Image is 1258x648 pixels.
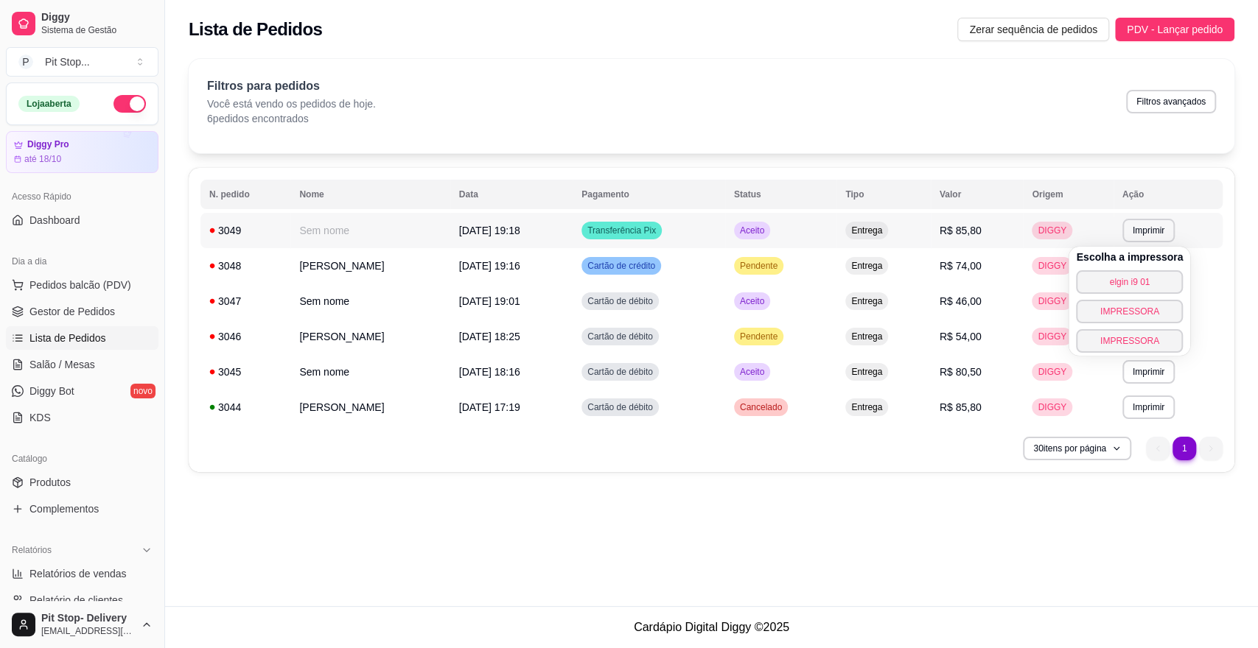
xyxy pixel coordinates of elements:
span: Entrega [848,366,885,378]
span: Aceito [737,225,767,236]
h4: Escolha a impressora [1076,250,1183,264]
a: DiggySistema de Gestão [6,6,158,41]
div: 3047 [209,294,282,309]
a: Produtos [6,471,158,494]
span: Relatórios [12,544,52,556]
th: Origem [1023,180,1113,209]
th: Ação [1114,180,1223,209]
a: Relatório de clientes [6,588,158,612]
span: DIGGY [1035,331,1069,342]
span: [DATE] 18:16 [459,366,520,378]
span: Lista de Pedidos [29,331,106,345]
th: Nome [290,180,450,209]
nav: pagination navigation [1139,429,1230,468]
span: Entrega [848,225,885,236]
div: Pit Stop ... [45,54,90,69]
p: Você está vendo os pedidos de hoje. [207,96,376,111]
p: 6 pedidos encontrados [207,111,376,126]
td: Sem nome [290,213,450,248]
span: Transferência Pix [584,225,659,236]
span: R$ 54,00 [940,331,982,342]
button: IMPRESSORA [1076,329,1183,353]
a: KDS [6,406,158,429]
span: Aceito [737,366,767,378]
span: R$ 74,00 [940,260,982,272]
h2: Lista de Pedidos [189,18,322,41]
span: Gestor de Pedidos [29,304,115,319]
td: Sem nome [290,283,450,319]
span: DIGGY [1035,401,1069,413]
span: Pendente [737,331,780,342]
span: PDV - Lançar pedido [1127,21,1223,38]
span: Entrega [848,331,885,342]
button: 30itens por página [1023,437,1131,460]
button: Imprimir [1122,219,1175,242]
article: Diggy Pro [27,139,69,150]
footer: Cardápio Digital Diggy © 2025 [165,606,1258,648]
button: Pedidos balcão (PDV) [6,273,158,297]
span: Relatório de clientes [29,593,123,607]
span: Relatórios de vendas [29,566,127,581]
td: Sem nome [290,354,450,390]
button: Imprimir [1122,395,1175,419]
span: DIGGY [1035,366,1069,378]
a: Gestor de Pedidos [6,300,158,323]
span: [DATE] 17:19 [459,401,520,413]
span: R$ 80,50 [940,366,982,378]
span: Diggy Bot [29,384,74,398]
span: Sistema de Gestão [41,24,153,36]
span: [DATE] 19:16 [459,260,520,272]
th: Data [450,180,573,209]
button: Imprimir [1122,360,1175,384]
div: 3049 [209,223,282,238]
button: Alterar Status [113,95,146,113]
th: Tipo [836,180,931,209]
span: Complementos [29,501,99,516]
span: DIGGY [1035,295,1069,307]
span: Cartão de débito [584,401,656,413]
article: até 18/10 [24,153,61,165]
button: Pit Stop- Delivery[EMAIL_ADDRESS][DOMAIN_NAME] [6,607,158,642]
button: elgin i9 01 [1076,270,1183,294]
li: pagination item 1 active [1173,437,1196,460]
span: Pedidos balcão (PDV) [29,278,131,292]
span: Zerar sequência de pedidos [969,21,1097,38]
a: Dashboard [6,208,158,232]
span: Cartão de crédito [584,260,658,272]
a: Salão / Mesas [6,353,158,376]
p: Filtros para pedidos [207,77,376,95]
td: [PERSON_NAME] [290,390,450,425]
span: [DATE] 19:18 [459,225,520,236]
button: Zerar sequência de pedidos [957,18,1109,41]
span: Pit Stop- Delivery [41,612,135,625]
a: Diggy Botnovo [6,379,158,403]
span: Aceito [737,295,767,307]
span: R$ 85,80 [940,401,982,413]
span: [EMAIL_ADDRESS][DOMAIN_NAME] [41,625,135,637]
th: Valor [931,180,1024,209]
span: Diggy [41,11,153,24]
span: Cartão de débito [584,366,656,378]
span: DIGGY [1035,225,1069,236]
div: Catálogo [6,447,158,471]
span: Entrega [848,401,885,413]
span: Salão / Mesas [29,357,95,372]
button: Select a team [6,47,158,77]
span: DIGGY [1035,260,1069,272]
a: Lista de Pedidos [6,326,158,350]
span: Entrega [848,295,885,307]
span: [DATE] 19:01 [459,295,520,307]
div: Loja aberta [18,96,80,112]
button: IMPRESSORA [1076,300,1183,323]
div: 3045 [209,364,282,379]
span: R$ 46,00 [940,295,982,307]
th: Pagamento [573,180,725,209]
span: Pendente [737,260,780,272]
div: Acesso Rápido [6,185,158,208]
div: 3046 [209,329,282,344]
span: Cancelado [737,401,785,413]
a: Relatórios de vendas [6,562,158,585]
span: Dashboard [29,213,80,228]
div: 3048 [209,258,282,273]
span: Produtos [29,475,71,490]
